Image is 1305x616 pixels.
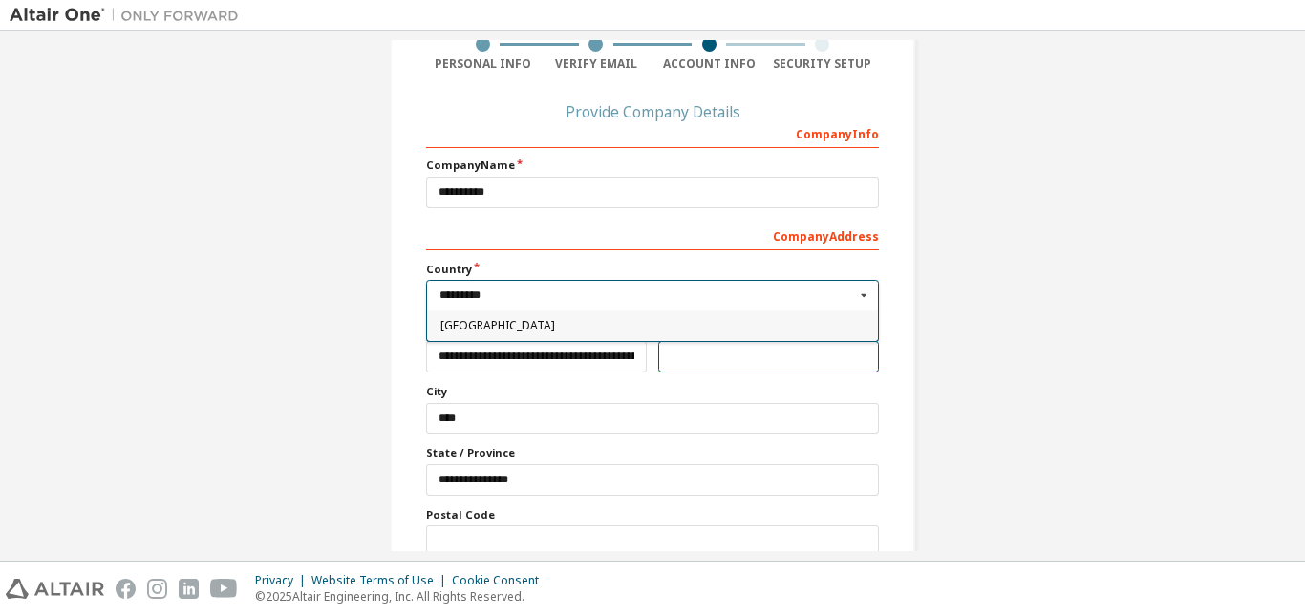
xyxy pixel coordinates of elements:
span: [GEOGRAPHIC_DATA] [440,320,866,331]
img: altair_logo.svg [6,579,104,599]
div: Account Info [652,56,766,72]
label: Country [426,262,879,277]
label: State / Province [426,445,879,460]
div: Privacy [255,573,311,588]
div: Company Info [426,117,879,148]
img: youtube.svg [210,579,238,599]
div: Website Terms of Use [311,573,452,588]
img: Altair One [10,6,248,25]
div: Verify Email [540,56,653,72]
img: instagram.svg [147,579,167,599]
img: facebook.svg [116,579,136,599]
p: © 2025 Altair Engineering, Inc. All Rights Reserved. [255,588,550,605]
img: linkedin.svg [179,579,199,599]
div: Security Setup [766,56,880,72]
div: Provide Company Details [426,106,879,117]
div: Cookie Consent [452,573,550,588]
label: Postal Code [426,507,879,522]
label: Company Name [426,158,879,173]
label: City [426,384,879,399]
div: Company Address [426,220,879,250]
div: Personal Info [426,56,540,72]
